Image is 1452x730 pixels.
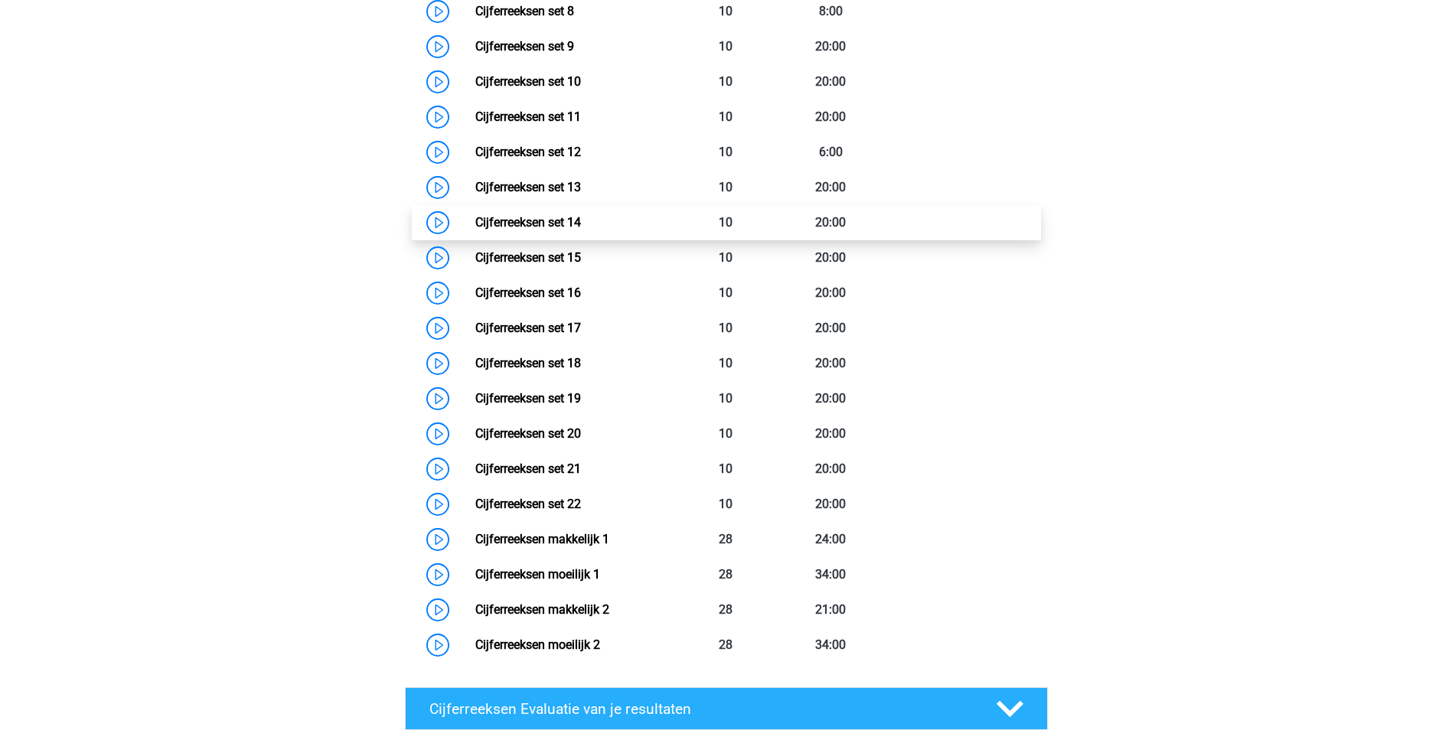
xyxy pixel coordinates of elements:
[475,145,581,159] a: Cijferreeksen set 12
[475,356,581,370] a: Cijferreeksen set 18
[475,74,581,89] a: Cijferreeksen set 10
[475,39,574,54] a: Cijferreeksen set 9
[475,497,581,511] a: Cijferreeksen set 22
[475,637,600,652] a: Cijferreeksen moeilijk 2
[475,321,581,335] a: Cijferreeksen set 17
[475,532,609,546] a: Cijferreeksen makkelijk 1
[429,700,972,718] h4: Cijferreeksen Evaluatie van je resultaten
[475,109,581,124] a: Cijferreeksen set 11
[475,391,581,406] a: Cijferreeksen set 19
[475,461,581,476] a: Cijferreeksen set 21
[475,426,581,441] a: Cijferreeksen set 20
[475,567,600,582] a: Cijferreeksen moeilijk 1
[475,4,574,18] a: Cijferreeksen set 8
[475,250,581,265] a: Cijferreeksen set 15
[475,602,609,617] a: Cijferreeksen makkelijk 2
[475,285,581,300] a: Cijferreeksen set 16
[475,180,581,194] a: Cijferreeksen set 13
[399,687,1054,730] a: Cijferreeksen Evaluatie van je resultaten
[475,215,581,230] a: Cijferreeksen set 14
